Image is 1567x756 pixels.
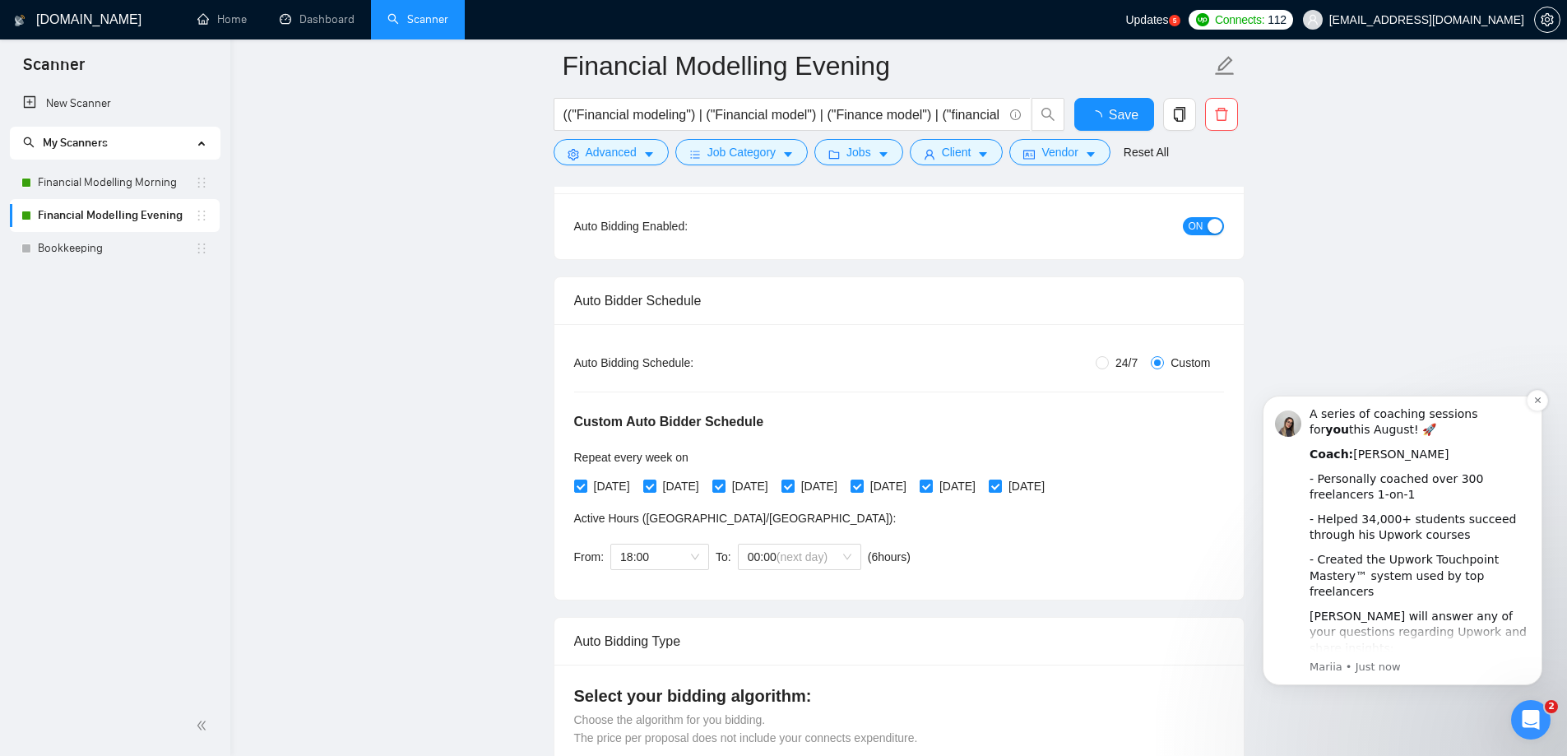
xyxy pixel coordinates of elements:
iframe: Intercom notifications message [1238,371,1567,712]
li: Bookkeeping [10,232,220,265]
span: My Scanners [23,136,108,150]
span: To: [716,550,731,564]
div: Auto Bidding Type [574,618,1224,665]
span: caret-down [977,148,989,160]
span: My Scanners [43,136,108,150]
span: caret-down [1085,148,1096,160]
span: (next day) [777,550,828,564]
button: search [1032,98,1064,131]
span: ( 6 hours) [868,550,911,564]
span: search [1032,107,1064,122]
span: Active Hours ( [GEOGRAPHIC_DATA]/[GEOGRAPHIC_DATA] ): [574,512,897,525]
a: Bookkeeping [38,232,195,265]
span: Repeat every week on [574,451,688,464]
a: New Scanner [23,87,206,120]
div: Auto Bidder Schedule [574,277,1224,324]
a: homeHome [197,12,247,26]
span: holder [195,209,208,222]
span: folder [828,148,840,160]
a: 5 [1169,15,1180,26]
a: Financial Modelling Morning [38,166,195,199]
h4: Select your bidding algorithm: [574,684,1224,707]
button: folderJobscaret-down [814,139,903,165]
span: [DATE] [656,477,706,495]
span: Advanced [586,143,637,161]
span: Choose the algorithm for you bidding. The price per proposal does not include your connects expen... [574,713,918,744]
span: edit [1214,55,1236,77]
span: 00:00 [748,545,851,569]
span: [DATE] [587,477,637,495]
span: delete [1206,107,1237,122]
li: Financial Modelling Evening [10,199,220,232]
span: 18:00 [620,545,699,569]
button: copy [1163,98,1196,131]
a: Financial Modelling Evening [38,199,195,232]
span: caret-down [643,148,655,160]
span: info-circle [1010,109,1021,120]
span: Connects: [1215,11,1264,29]
span: 2 [1545,700,1558,713]
li: Financial Modelling Morning [10,166,220,199]
span: [DATE] [1002,477,1051,495]
span: double-left [196,717,212,734]
span: copy [1164,107,1195,122]
a: setting [1534,13,1560,26]
span: [DATE] [933,477,982,495]
span: setting [1535,13,1560,26]
a: searchScanner [387,12,448,26]
span: [DATE] [795,477,844,495]
span: From: [574,550,605,564]
span: Custom [1164,354,1217,372]
text: 5 [1172,17,1176,25]
button: idcardVendorcaret-down [1009,139,1110,165]
span: setting [568,148,579,160]
span: Jobs [846,143,871,161]
input: Search Freelance Jobs... [563,104,1003,125]
span: ON [1189,217,1203,235]
button: Save [1074,98,1154,131]
span: loading [1089,110,1109,123]
span: Client [942,143,971,161]
span: bars [689,148,701,160]
span: caret-down [878,148,889,160]
a: Reset All [1124,143,1169,161]
img: upwork-logo.png [1196,13,1209,26]
span: user [1307,14,1319,26]
div: Auto Bidding Schedule: [574,354,790,372]
div: Auto Bidding Enabled: [574,217,790,235]
button: delete [1205,98,1238,131]
a: dashboardDashboard [280,12,355,26]
img: logo [14,7,25,34]
h5: Custom Auto Bidder Schedule [574,412,764,432]
span: holder [195,176,208,189]
li: New Scanner [10,87,220,120]
span: holder [195,242,208,255]
span: [DATE] [864,477,913,495]
span: idcard [1023,148,1035,160]
span: caret-down [782,148,794,160]
button: settingAdvancedcaret-down [554,139,669,165]
iframe: Intercom live chat [1511,700,1551,740]
button: userClientcaret-down [910,139,1004,165]
span: Scanner [10,53,98,87]
button: barsJob Categorycaret-down [675,139,808,165]
span: 112 [1268,11,1286,29]
span: Vendor [1041,143,1078,161]
span: user [924,148,935,160]
button: setting [1534,7,1560,33]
